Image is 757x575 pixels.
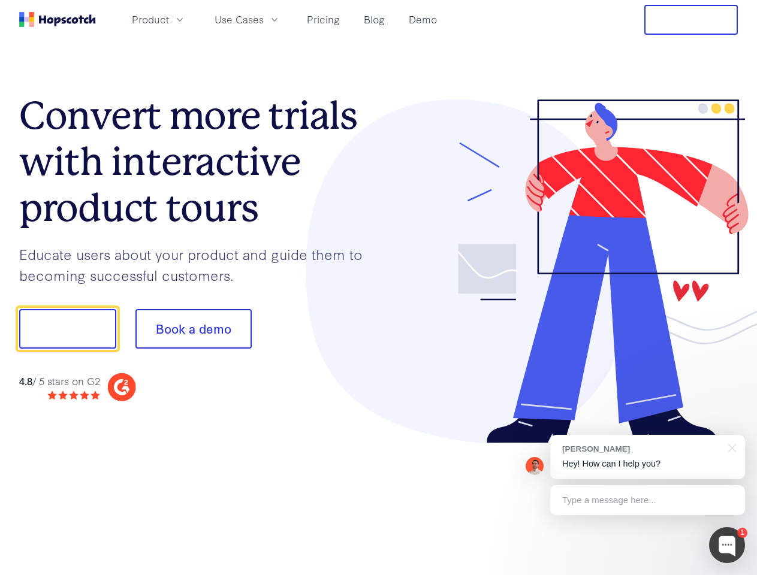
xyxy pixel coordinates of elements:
h1: Convert more trials with interactive product tours [19,93,379,231]
button: Show me! [19,309,116,349]
span: Product [132,12,169,27]
button: Use Cases [207,10,288,29]
strong: 4.8 [19,374,32,388]
div: / 5 stars on G2 [19,374,100,389]
p: Hey! How can I help you? [562,458,733,470]
button: Product [125,10,193,29]
button: Free Trial [644,5,738,35]
a: Blog [359,10,390,29]
a: Demo [404,10,442,29]
span: Use Cases [215,12,264,27]
p: Educate users about your product and guide them to becoming successful customers. [19,244,379,285]
div: Type a message here... [550,485,745,515]
a: Pricing [302,10,345,29]
img: Mark Spera [526,457,544,475]
a: Home [19,12,96,27]
button: Book a demo [135,309,252,349]
div: 1 [737,528,747,538]
div: [PERSON_NAME] [562,443,721,455]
